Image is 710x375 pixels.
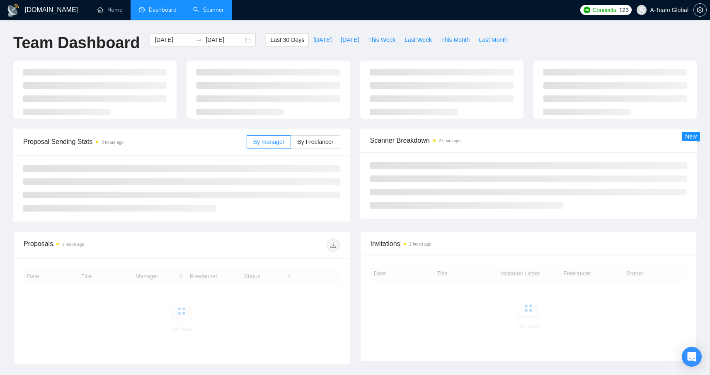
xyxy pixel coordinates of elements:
[297,139,333,145] span: By Freelancer
[270,35,304,44] span: Last 30 Days
[639,7,645,13] span: user
[7,4,20,17] img: logo
[149,6,177,13] span: Dashboard
[479,35,507,44] span: Last Month
[363,33,400,46] button: This Week
[313,35,332,44] span: [DATE]
[441,35,470,44] span: This Month
[371,239,687,249] span: Invitations
[619,5,628,15] span: 123
[341,35,359,44] span: [DATE]
[13,33,140,53] h1: Team Dashboard
[62,242,84,247] time: 2 hours ago
[24,239,182,252] div: Proposals
[309,33,336,46] button: [DATE]
[593,5,618,15] span: Connects:
[439,139,461,143] time: 2 hours ago
[139,7,145,12] span: dashboard
[436,33,474,46] button: This Month
[266,33,309,46] button: Last 30 Days
[193,6,224,13] a: searchScanner
[693,3,707,17] button: setting
[693,7,707,13] a: setting
[694,7,706,13] span: setting
[405,35,432,44] span: Last Week
[685,133,697,140] span: New
[400,33,436,46] button: Last Week
[410,242,431,246] time: 2 hours ago
[97,6,122,13] a: homeHome
[682,347,702,367] div: Open Intercom Messenger
[474,33,512,46] button: Last Month
[23,136,247,147] span: Proposal Sending Stats
[336,33,363,46] button: [DATE]
[584,7,590,13] img: upwork-logo.png
[196,37,202,43] span: to
[370,135,687,146] span: Scanner Breakdown
[253,139,284,145] span: By manager
[155,35,192,44] input: Start date
[196,37,202,43] span: swap-right
[368,35,395,44] span: This Week
[102,140,124,145] time: 2 hours ago
[206,35,243,44] input: End date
